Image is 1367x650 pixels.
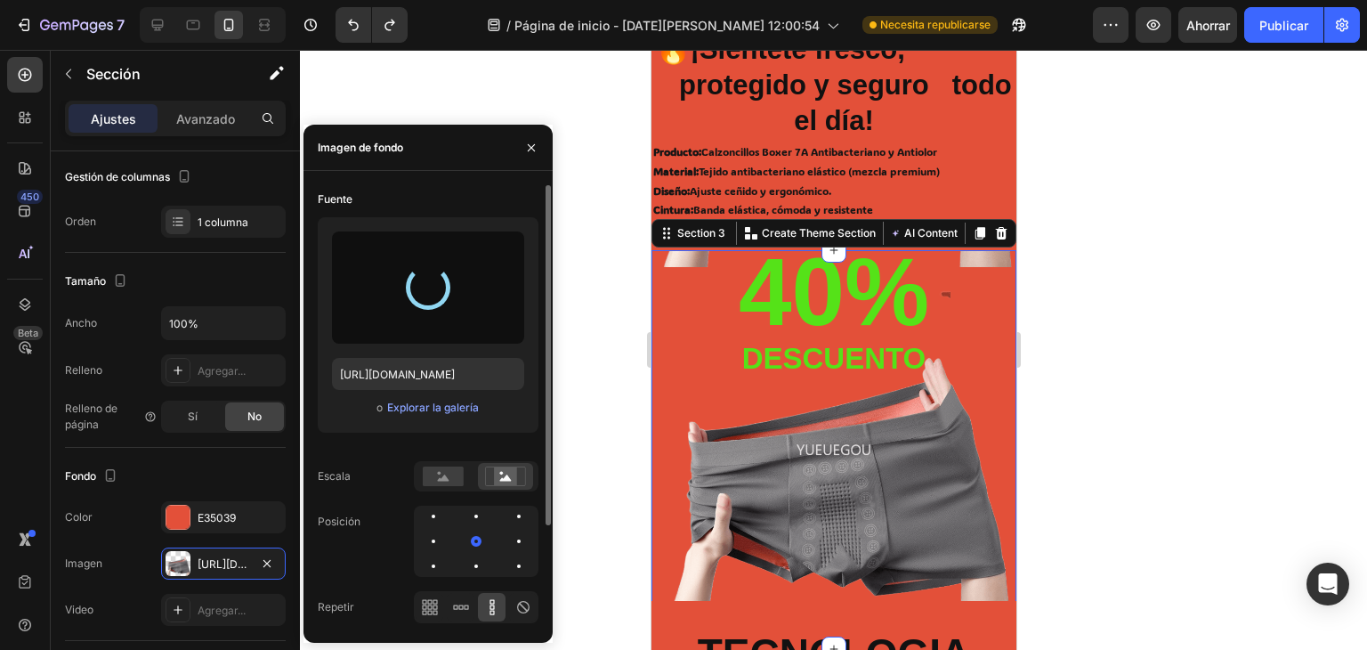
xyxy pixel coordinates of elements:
font: Página de inicio - [DATE][PERSON_NAME] 12:00:54 [514,18,820,33]
font: Ajustes [91,111,136,126]
font: Relleno de página [65,402,117,431]
font: Beta [18,327,38,339]
font: [URL][DOMAIN_NAME] [198,557,312,571]
button: 7 [7,7,133,43]
button: Ahorrar [1178,7,1237,43]
p: Calzoncillos Boxer 7A Antibacteriano y Antiolor Tejido antibacteriano elástico (mezcla premium) A... [2,93,363,169]
strong: Producto: [2,94,50,109]
font: Video [65,603,93,616]
font: Color [65,510,93,524]
font: 7 [117,16,125,34]
iframe: Área de diseño [651,50,1016,650]
font: Ancho [65,316,97,329]
font: Explorar la galería [387,401,479,414]
font: Relleno [65,363,102,377]
font: Orden [65,215,96,228]
strong: Material: [2,114,47,128]
font: Publicar [1259,18,1308,33]
strong: Diseño: [2,134,38,148]
font: Necesita republicarse [880,18,991,31]
button: Explorar la galería [386,399,480,417]
font: Agregar... [198,604,246,617]
font: No [247,410,262,423]
div: Section 3 [22,175,77,191]
font: E35039 [198,511,236,524]
font: Fondo [65,469,96,483]
p: descuento [91,294,275,323]
button: AI Content [236,173,310,194]
font: Sección [86,65,141,83]
input: Auto [162,307,285,339]
font: Posición [318,515,360,528]
font: Tamaño [65,274,106,288]
font: Agregar... [198,364,246,378]
font: / [506,18,511,33]
div: Deshacer/Rehacer [336,7,408,43]
font: Gestión de columnas [65,170,170,183]
font: Imagen [65,557,102,570]
font: Escala [318,469,351,483]
font: Avanzado [176,111,235,126]
font: Fuente [318,192,352,206]
p: Sección [86,63,232,85]
strong: Cintura: [2,152,42,167]
p: Create Theme Section [110,175,224,191]
font: Sí [188,410,198,423]
font: o [376,401,383,414]
button: Publicar [1244,7,1323,43]
h2: 40% [85,193,279,292]
font: Ahorrar [1186,18,1230,33]
input: https://ejemplo.com/imagen.jpg [332,358,524,390]
font: 450 [20,191,39,203]
font: Imagen de fondo [318,141,403,154]
font: Repetir [318,600,354,613]
font: 1 columna [198,215,248,229]
div: Abrir Intercom Messenger [1306,563,1349,605]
